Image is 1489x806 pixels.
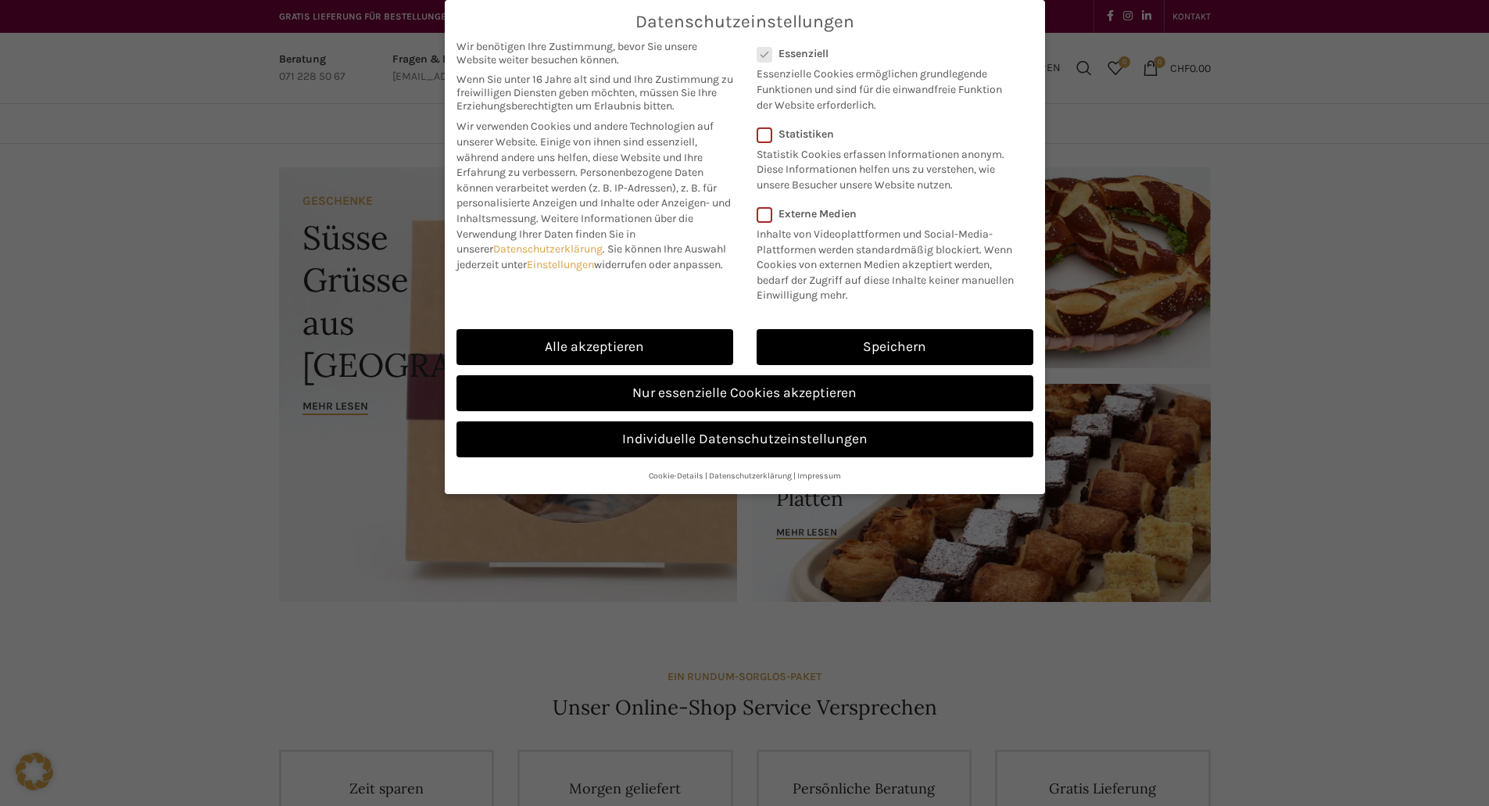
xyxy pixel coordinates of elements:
a: Alle akzeptieren [456,329,733,365]
p: Essenzielle Cookies ermöglichen grundlegende Funktionen und sind für die einwandfreie Funktion de... [757,60,1013,113]
span: Personenbezogene Daten können verarbeitet werden (z. B. IP-Adressen), z. B. für personalisierte A... [456,166,731,225]
label: Essenziell [757,47,1013,60]
a: Individuelle Datenschutzeinstellungen [456,421,1033,457]
a: Cookie-Details [649,471,703,481]
a: Impressum [797,471,841,481]
p: Statistik Cookies erfassen Informationen anonym. Diese Informationen helfen uns zu verstehen, wie... [757,141,1013,193]
a: Datenschutzerklärung [709,471,792,481]
span: Wir benötigen Ihre Zustimmung, bevor Sie unsere Website weiter besuchen können. [456,40,733,66]
p: Inhalte von Videoplattformen und Social-Media-Plattformen werden standardmäßig blockiert. Wenn Co... [757,220,1023,303]
a: Nur essenzielle Cookies akzeptieren [456,375,1033,411]
span: Sie können Ihre Auswahl jederzeit unter widerrufen oder anpassen. [456,242,726,271]
label: Statistiken [757,127,1013,141]
span: Wir verwenden Cookies und andere Technologien auf unserer Website. Einige von ihnen sind essenzie... [456,120,714,179]
span: Datenschutzeinstellungen [635,12,854,32]
a: Speichern [757,329,1033,365]
a: Datenschutzerklärung [493,242,603,256]
span: Wenn Sie unter 16 Jahre alt sind und Ihre Zustimmung zu freiwilligen Diensten geben möchten, müss... [456,73,733,113]
span: Weitere Informationen über die Verwendung Ihrer Daten finden Sie in unserer . [456,212,693,256]
a: Einstellungen [527,258,594,271]
label: Externe Medien [757,207,1023,220]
